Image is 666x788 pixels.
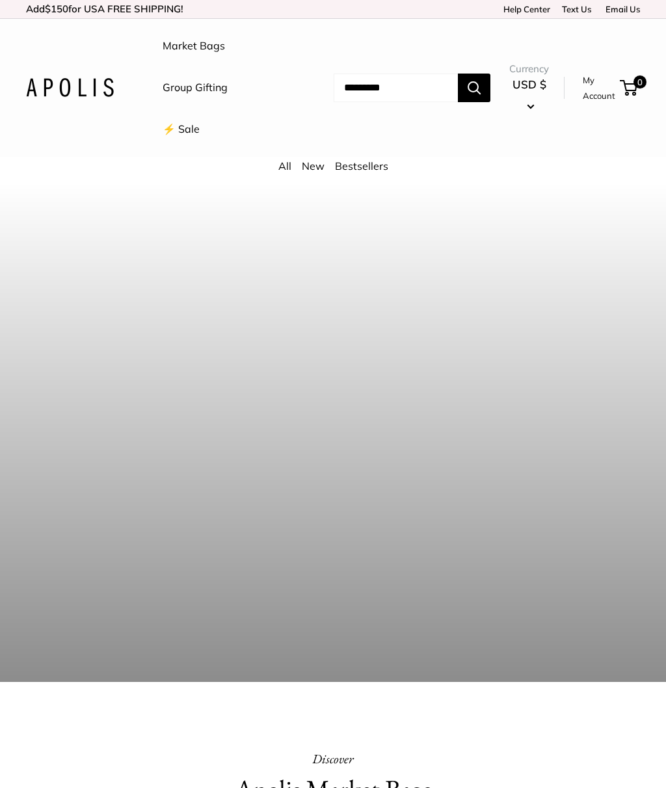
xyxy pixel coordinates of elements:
span: Currency [509,60,549,78]
a: Market Bags [163,36,225,56]
a: Help Center [499,4,550,14]
span: 0 [633,75,646,88]
a: New [302,159,325,172]
span: $150 [45,3,68,15]
button: USD $ [509,74,549,116]
img: Apolis [26,78,114,97]
a: All [278,159,291,172]
a: Group Gifting [163,78,228,98]
button: Search [458,74,490,102]
a: ⚡️ Sale [163,120,200,139]
input: Search... [334,74,458,102]
p: Discover [180,747,486,770]
a: 0 [621,80,637,96]
a: My Account [583,72,615,104]
a: Email Us [601,4,640,14]
a: Text Us [562,4,591,14]
span: USD $ [513,77,546,91]
a: Bestsellers [335,159,388,172]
